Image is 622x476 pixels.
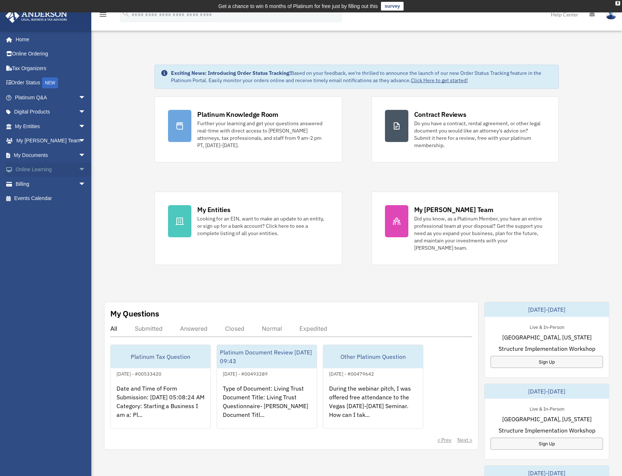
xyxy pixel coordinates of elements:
[154,192,342,265] a: My Entities Looking for an EIN, want to make an update to an entity, or sign up for a bank accoun...
[110,345,211,429] a: Platinum Tax Question[DATE] - #00533420Date and Time of Form Submission: [DATE] 05:08:24 AM Categ...
[414,120,545,149] div: Do you have a contract, rental agreement, or other legal document you would like an attorney's ad...
[171,70,291,76] strong: Exciting News: Introducing Order Status Tracking!
[3,9,69,23] img: Anderson Advisors Platinum Portal
[79,90,93,105] span: arrow_drop_down
[79,162,93,177] span: arrow_drop_down
[99,10,107,19] i: menu
[122,10,130,18] i: search
[371,96,559,162] a: Contract Reviews Do you have a contract, rental agreement, or other legal document you would like...
[197,205,230,214] div: My Entities
[414,215,545,252] div: Did you know, as a Platinum Member, you have an entire professional team at your disposal? Get th...
[5,191,97,206] a: Events Calendar
[524,323,570,330] div: Live & In-Person
[5,105,97,119] a: Digital Productsarrow_drop_down
[485,302,609,317] div: [DATE]-[DATE]
[225,325,244,332] div: Closed
[110,325,117,332] div: All
[110,308,159,319] div: My Questions
[499,344,595,353] span: Structure Implementation Workshop
[79,134,93,149] span: arrow_drop_down
[171,69,552,84] div: Based on your feedback, we're thrilled to announce the launch of our new Order Status Tracking fe...
[5,90,97,105] a: Platinum Q&Aarrow_drop_down
[5,162,97,177] a: Online Learningarrow_drop_down
[99,13,107,19] a: menu
[5,134,97,148] a: My [PERSON_NAME] Teamarrow_drop_down
[5,61,97,76] a: Tax Organizers
[180,325,207,332] div: Answered
[197,215,328,237] div: Looking for an EIN, want to make an update to an entity, or sign up for a bank account? Click her...
[502,415,592,423] span: [GEOGRAPHIC_DATA], [US_STATE]
[197,110,278,119] div: Platinum Knowledge Room
[111,345,210,368] div: Platinum Tax Question
[197,120,328,149] div: Further your learning and get your questions answered real-time with direct access to [PERSON_NAM...
[79,105,93,120] span: arrow_drop_down
[323,345,423,429] a: Other Platinum Question[DATE] - #00479642During the webinar pitch, I was offered free attendance ...
[323,378,423,435] div: During the webinar pitch, I was offered free attendance to the Vegas [DATE]-[DATE] Seminar. How c...
[606,9,617,20] img: User Pic
[524,404,570,412] div: Live & In-Person
[5,47,97,61] a: Online Ordering
[217,345,317,368] div: Platinum Document Review [DATE] 09:43
[5,177,97,191] a: Billingarrow_drop_down
[5,32,93,47] a: Home
[42,77,58,88] div: NEW
[381,2,404,11] a: survey
[502,333,592,342] span: [GEOGRAPHIC_DATA], [US_STATE]
[414,110,466,119] div: Contract Reviews
[217,369,274,377] div: [DATE] - #00493289
[111,378,210,435] div: Date and Time of Form Submission: [DATE] 05:08:24 AM Category: Starting a Business I am a: Pl...
[485,384,609,399] div: [DATE]-[DATE]
[491,438,603,450] a: Sign Up
[5,148,97,162] a: My Documentsarrow_drop_down
[323,369,380,377] div: [DATE] - #00479642
[615,1,620,5] div: close
[217,345,317,429] a: Platinum Document Review [DATE] 09:43[DATE] - #00493289Type of Document: Living Trust Document Ti...
[218,2,378,11] div: Get a chance to win 6 months of Platinum for free just by filling out this
[5,119,97,134] a: My Entitiesarrow_drop_down
[79,177,93,192] span: arrow_drop_down
[491,356,603,368] a: Sign Up
[262,325,282,332] div: Normal
[299,325,327,332] div: Expedited
[371,192,559,265] a: My [PERSON_NAME] Team Did you know, as a Platinum Member, you have an entire professional team at...
[111,369,167,377] div: [DATE] - #00533420
[414,205,493,214] div: My [PERSON_NAME] Team
[79,119,93,134] span: arrow_drop_down
[499,426,595,435] span: Structure Implementation Workshop
[79,148,93,163] span: arrow_drop_down
[217,378,317,435] div: Type of Document: Living Trust Document Title: Living Trust Questionnaire- [PERSON_NAME] Document...
[5,76,97,91] a: Order StatusNEW
[411,77,468,84] a: Click Here to get started!
[323,345,423,368] div: Other Platinum Question
[154,96,342,162] a: Platinum Knowledge Room Further your learning and get your questions answered real-time with dire...
[135,325,163,332] div: Submitted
